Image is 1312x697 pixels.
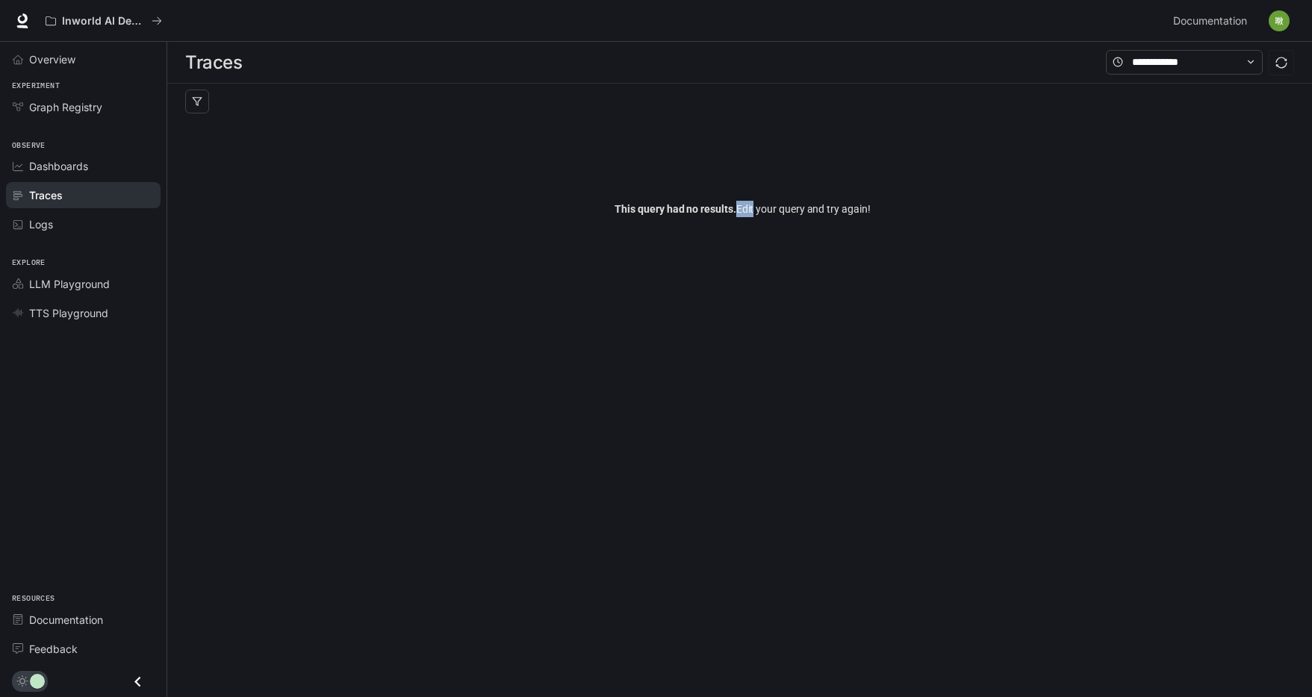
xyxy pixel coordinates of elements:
span: Documentation [1173,12,1247,31]
p: Inworld AI Demos [62,15,146,28]
span: sync [1275,57,1287,69]
span: This query had no results. [615,203,736,215]
a: TTS Playground [6,300,161,326]
a: Dashboards [6,153,161,179]
h1: Traces [185,48,242,78]
span: Dashboards [29,158,88,174]
a: Traces [6,182,161,208]
button: Close drawer [121,666,155,697]
a: Feedback [6,636,161,662]
span: Graph Registry [29,99,102,115]
span: Logs [29,216,53,232]
img: User avatar [1269,10,1290,31]
span: Documentation [29,612,103,628]
a: Documentation [1167,6,1258,36]
span: Edit your query and try again! [615,201,870,217]
span: TTS Playground [29,305,108,321]
span: LLM Playground [29,276,110,292]
a: Graph Registry [6,94,161,120]
a: LLM Playground [6,271,161,297]
a: Logs [6,211,161,237]
span: Dark mode toggle [30,672,45,689]
span: Overview [29,51,75,67]
a: Overview [6,46,161,72]
button: All workspaces [39,6,169,36]
a: Documentation [6,607,161,633]
span: Feedback [29,641,78,657]
span: Traces [29,187,63,203]
button: User avatar [1264,6,1294,36]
